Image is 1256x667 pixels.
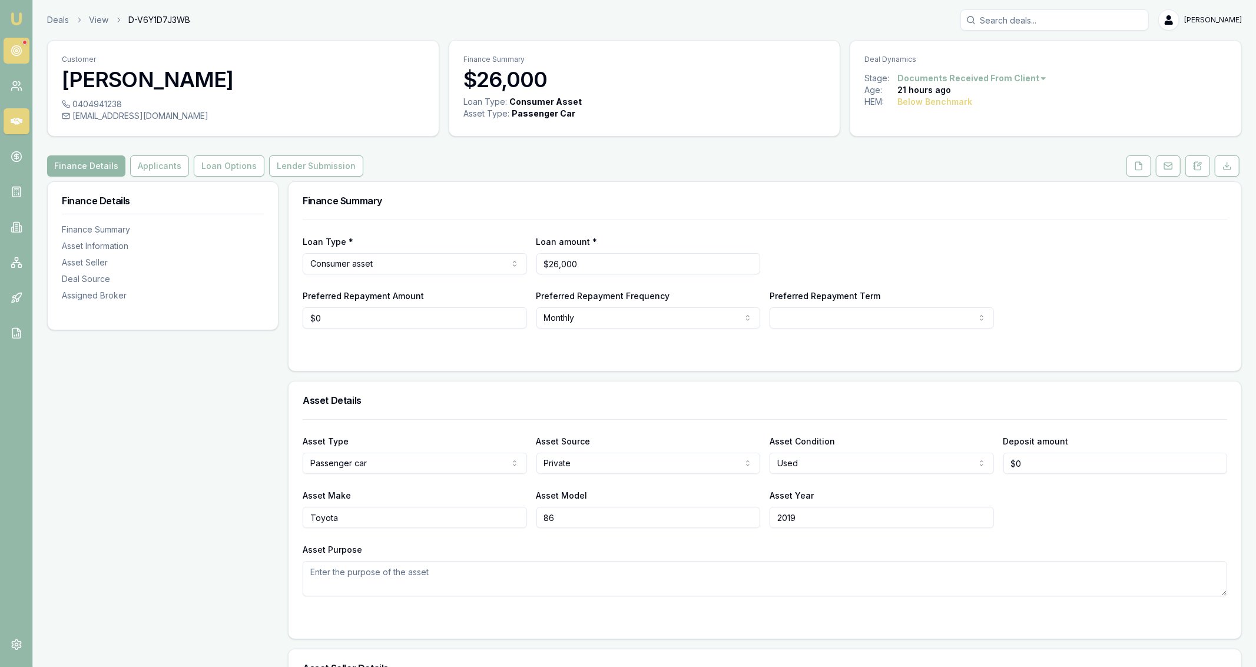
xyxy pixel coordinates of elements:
[303,490,351,500] label: Asset Make
[128,14,190,26] span: D-V6Y1D7J3WB
[1184,15,1242,25] span: [PERSON_NAME]
[770,436,835,446] label: Asset Condition
[303,396,1227,405] h3: Asset Details
[130,155,189,177] button: Applicants
[267,155,366,177] a: Lender Submission
[960,9,1149,31] input: Search deals
[536,253,761,274] input: $
[47,14,69,26] a: Deals
[191,155,267,177] a: Loan Options
[303,291,424,301] label: Preferred Repayment Amount
[62,98,425,110] div: 0404941238
[62,196,264,205] h3: Finance Details
[62,224,264,235] div: Finance Summary
[194,155,264,177] button: Loan Options
[62,240,264,252] div: Asset Information
[897,96,972,108] div: Below Benchmark
[62,290,264,301] div: Assigned Broker
[128,155,191,177] a: Applicants
[770,490,814,500] label: Asset Year
[303,237,353,247] label: Loan Type *
[864,84,897,96] div: Age:
[463,55,826,64] p: Finance Summary
[1003,453,1228,474] input: $
[463,108,509,120] div: Asset Type :
[62,68,425,91] h3: [PERSON_NAME]
[1003,436,1069,446] label: Deposit amount
[62,273,264,285] div: Deal Source
[269,155,363,177] button: Lender Submission
[512,108,575,120] div: Passenger Car
[47,155,125,177] button: Finance Details
[47,14,190,26] nav: breadcrumb
[303,307,527,328] input: $
[536,436,591,446] label: Asset Source
[536,490,588,500] label: Asset Model
[864,96,897,108] div: HEM:
[9,12,24,26] img: emu-icon-u.png
[509,96,582,108] div: Consumer Asset
[770,291,880,301] label: Preferred Repayment Term
[303,436,349,446] label: Asset Type
[536,291,670,301] label: Preferred Repayment Frequency
[463,96,507,108] div: Loan Type:
[864,72,897,84] div: Stage:
[89,14,108,26] a: View
[463,68,826,91] h3: $26,000
[536,237,598,247] label: Loan amount *
[303,196,1227,205] h3: Finance Summary
[62,110,425,122] div: [EMAIL_ADDRESS][DOMAIN_NAME]
[62,55,425,64] p: Customer
[897,72,1048,84] button: Documents Received From Client
[47,155,128,177] a: Finance Details
[897,84,951,96] div: 21 hours ago
[864,55,1227,64] p: Deal Dynamics
[303,545,362,555] label: Asset Purpose
[62,257,264,268] div: Asset Seller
